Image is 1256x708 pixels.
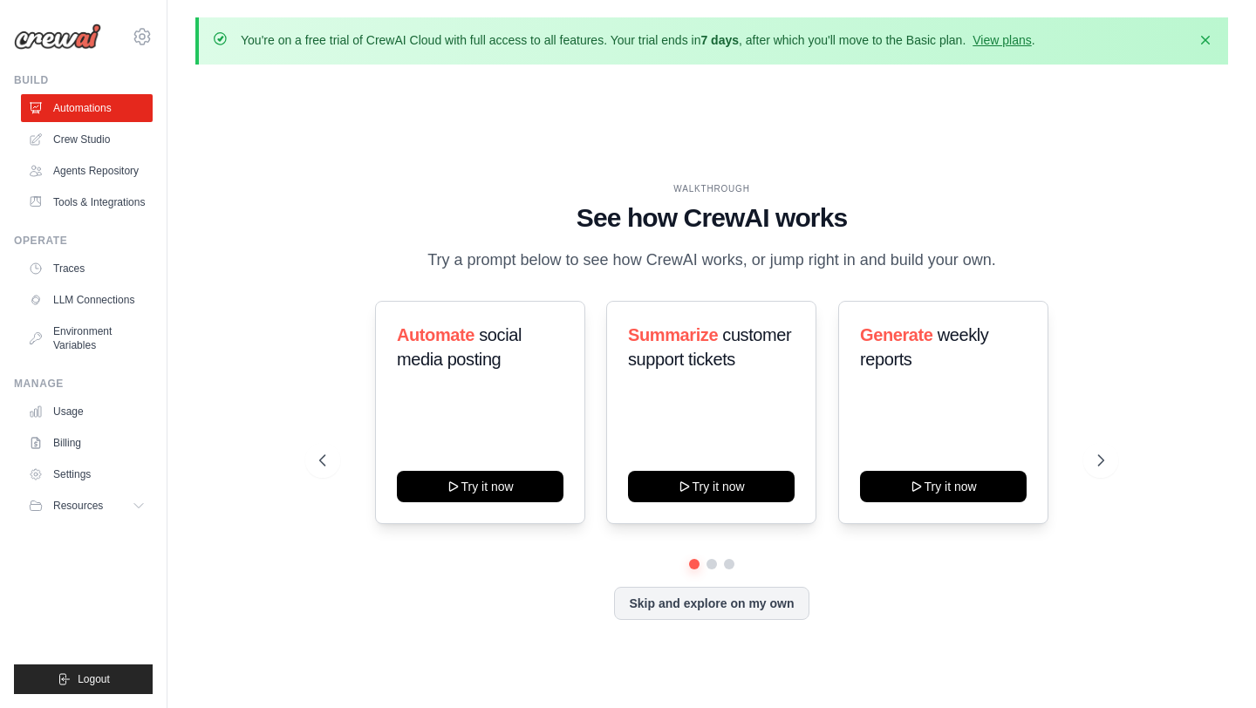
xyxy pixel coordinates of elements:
[21,317,153,359] a: Environment Variables
[860,325,933,344] span: Generate
[628,471,795,502] button: Try it now
[319,182,1103,195] div: WALKTHROUGH
[860,471,1027,502] button: Try it now
[319,202,1103,234] h1: See how CrewAI works
[14,73,153,87] div: Build
[14,664,153,694] button: Logout
[241,31,1035,49] p: You're on a free trial of CrewAI Cloud with full access to all features. Your trial ends in , aft...
[21,188,153,216] a: Tools & Integrations
[614,587,809,620] button: Skip and explore on my own
[21,157,153,185] a: Agents Repository
[419,248,1005,273] p: Try a prompt below to see how CrewAI works, or jump right in and build your own.
[21,286,153,314] a: LLM Connections
[628,325,718,344] span: Summarize
[53,499,103,513] span: Resources
[14,377,153,391] div: Manage
[21,460,153,488] a: Settings
[397,471,563,502] button: Try it now
[21,492,153,520] button: Resources
[973,33,1031,47] a: View plans
[21,126,153,153] a: Crew Studio
[860,325,988,369] span: weekly reports
[14,24,101,50] img: Logo
[700,33,739,47] strong: 7 days
[78,672,110,686] span: Logout
[21,255,153,283] a: Traces
[21,429,153,457] a: Billing
[21,94,153,122] a: Automations
[397,325,474,344] span: Automate
[14,234,153,248] div: Operate
[21,398,153,425] a: Usage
